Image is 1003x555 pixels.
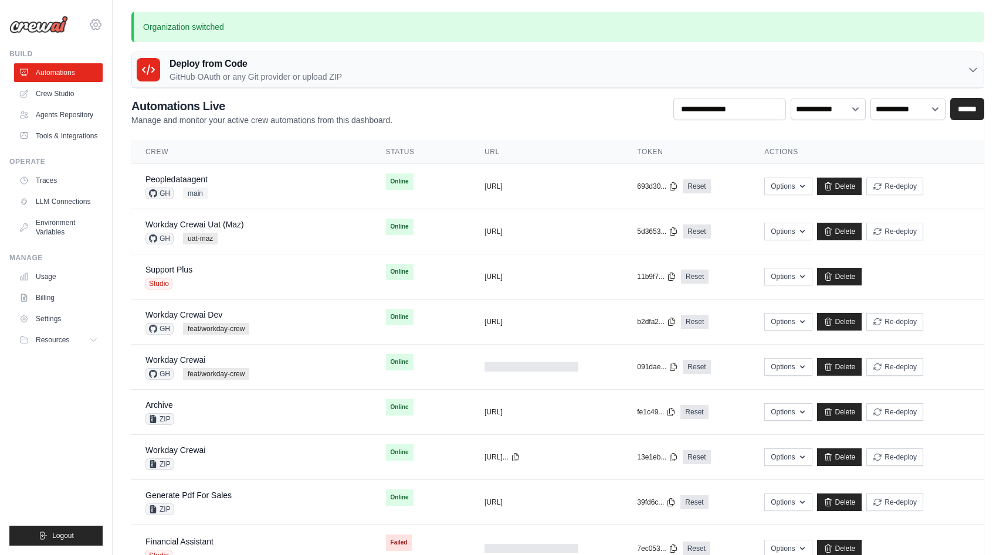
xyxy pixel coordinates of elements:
button: fe1c49... [637,407,676,417]
a: Workday Crewai Dev [145,310,222,319]
a: Crew Studio [14,84,103,103]
button: Resources [14,331,103,349]
a: Automations [14,63,103,82]
th: Token [623,140,750,164]
span: Online [386,354,414,370]
button: Options [764,313,812,331]
a: Delete [817,448,862,466]
a: Delete [817,268,862,285]
button: 11b9f7... [637,272,676,281]
span: uat-maz [183,233,218,244]
a: Billing [14,288,103,307]
span: Online [386,309,414,325]
span: Online [386,444,414,461]
th: Actions [750,140,984,164]
a: Reset [683,360,710,374]
a: Delete [817,403,862,421]
a: Tools & Integrations [14,127,103,145]
button: 39fd6c... [637,498,676,507]
span: Logout [52,531,74,540]
h2: Automations Live [131,98,392,114]
span: Online [386,219,414,235]
button: Re-deploy [866,448,923,466]
a: Reset [683,179,710,193]
a: Reset [681,315,709,329]
button: Options [764,403,812,421]
a: Delete [817,223,862,240]
button: Options [764,493,812,511]
span: Online [386,399,414,416]
button: Options [764,268,812,285]
div: Operate [9,157,103,166]
span: GH [145,188,174,199]
a: Peopledataagent [145,175,208,184]
button: Logout [9,526,103,546]
span: Resources [36,335,69,345]
div: Manage [9,253,103,263]
a: Delete [817,313,862,331]
a: Reset [680,405,708,419]
a: Usage [14,267,103,286]
span: feat/workday-crew [183,368,249,380]
button: 5d3653... [637,227,678,236]
button: 7ec053... [637,544,677,553]
img: Logo [9,16,68,33]
span: Studio [145,278,172,290]
div: Build [9,49,103,59]
button: Options [764,448,812,466]
th: Crew [131,140,372,164]
a: Workday Crewai [145,445,205,455]
iframe: Chat Widget [944,499,1003,555]
th: Status [372,140,471,164]
span: Online [386,173,414,190]
button: b2dfa2... [637,317,676,326]
button: 091dae... [637,362,678,372]
span: GH [145,368,174,380]
a: Reset [681,270,709,284]
a: Reset [683,450,710,464]
a: Support Plus [145,265,192,274]
button: 13e1eb... [637,452,678,462]
p: GitHub OAuth or any Git provider or upload ZIP [170,71,342,83]
button: Re-deploy [866,178,923,195]
a: Reset [683,224,710,239]
a: Generate Pdf For Sales [145,491,232,500]
a: Workday Crewai Uat (Maz) [145,220,244,229]
button: Re-deploy [866,403,923,421]
p: Organization switched [131,12,984,42]
span: Failed [386,534,412,551]
a: Agents Repository [14,105,103,124]
span: ZIP [145,458,174,470]
a: Settings [14,309,103,328]
button: 693d30... [637,182,678,191]
button: Options [764,358,812,376]
a: Financial Assistant [145,537,214,546]
span: main [183,188,208,199]
th: URL [470,140,623,164]
a: Traces [14,171,103,190]
button: Options [764,178,812,195]
a: Environment Variables [14,213,103,241]
a: Archive [145,400,173,410]
h3: Deploy from Code [170,57,342,71]
span: Online [386,489,414,506]
button: Re-deploy [866,313,923,331]
span: GH [145,233,174,244]
p: Manage and monitor your active crew automations from this dashboard. [131,114,392,126]
span: ZIP [145,413,174,425]
span: Online [386,264,414,280]
a: Workday Crewai [145,355,205,365]
span: ZIP [145,503,174,515]
a: LLM Connections [14,192,103,211]
a: Delete [817,358,862,376]
span: feat/workday-crew [183,323,249,335]
button: Re-deploy [866,493,923,511]
a: Delete [817,178,862,195]
a: Reset [680,495,708,509]
a: Delete [817,493,862,511]
button: Re-deploy [866,358,923,376]
button: Re-deploy [866,223,923,240]
span: GH [145,323,174,335]
button: Options [764,223,812,240]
